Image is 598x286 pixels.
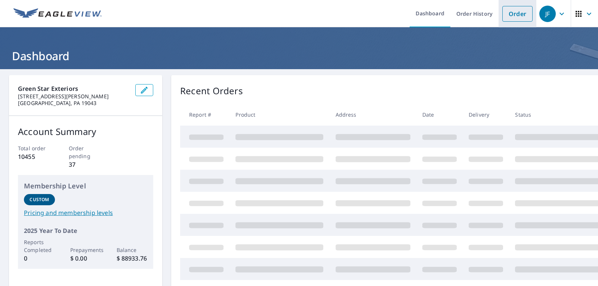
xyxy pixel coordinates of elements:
p: $ 88933.76 [117,254,148,263]
p: Green Star Exteriors [18,84,129,93]
p: 37 [69,160,103,169]
p: 0 [24,254,55,263]
th: Product [229,104,329,126]
th: Delivery [463,104,509,126]
th: Report # [180,104,229,126]
img: EV Logo [13,8,102,19]
p: $ 0.00 [70,254,101,263]
p: Total order [18,144,52,152]
p: [GEOGRAPHIC_DATA], PA 19043 [18,100,129,107]
h1: Dashboard [9,48,589,64]
p: Prepayments [70,246,101,254]
p: Membership Level [24,181,147,191]
p: Account Summary [18,125,153,138]
p: 10455 [18,152,52,161]
a: Order [502,6,533,22]
div: JF [539,6,556,22]
p: Recent Orders [180,84,243,98]
th: Address [330,104,416,126]
p: Order pending [69,144,103,160]
p: Custom [30,196,49,203]
p: [STREET_ADDRESS][PERSON_NAME] [18,93,129,100]
th: Date [416,104,463,126]
p: Reports Completed [24,238,55,254]
p: 2025 Year To Date [24,226,147,235]
p: Balance [117,246,148,254]
a: Pricing and membership levels [24,208,147,217]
